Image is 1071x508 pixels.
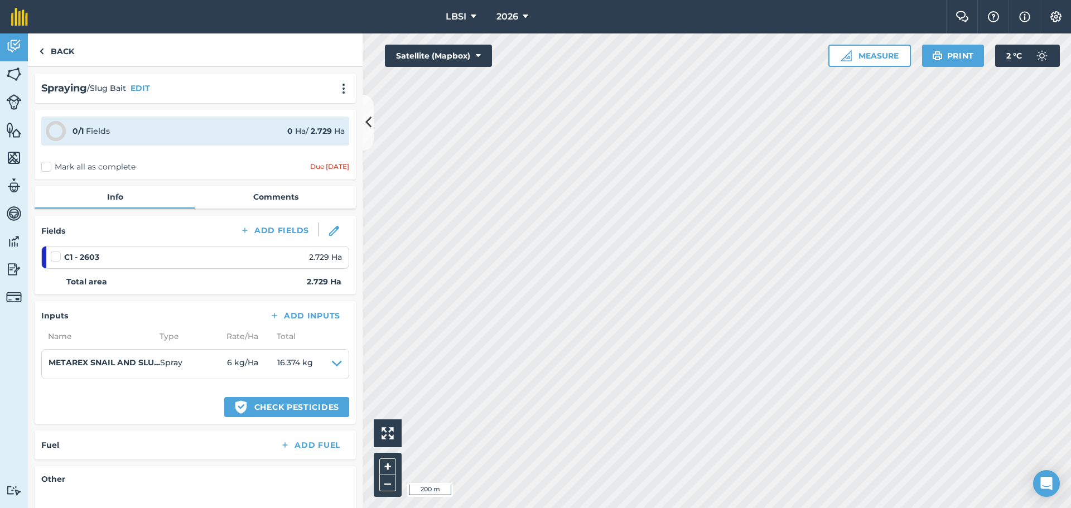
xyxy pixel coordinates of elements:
span: 2 ° C [1006,45,1022,67]
button: Add Inputs [260,308,349,323]
label: Mark all as complete [41,161,136,173]
a: Comments [195,186,356,207]
img: svg+xml;base64,PD94bWwgdmVyc2lvbj0iMS4wIiBlbmNvZGluZz0idXRmLTgiPz4KPCEtLSBHZW5lcmF0b3I6IEFkb2JlIE... [6,261,22,278]
button: 2 °C [995,45,1060,67]
strong: 2.729 Ha [307,275,341,288]
button: Add Fields [231,222,318,238]
div: Ha / Ha [287,125,345,137]
img: svg+xml;base64,PHN2ZyB4bWxucz0iaHR0cDovL3d3dy53My5vcmcvMjAwMC9zdmciIHdpZHRoPSI5IiBoZWlnaHQ9IjI0Ii... [39,45,44,58]
button: Check pesticides [224,397,349,417]
h4: Other [41,473,349,485]
button: EDIT [131,82,150,94]
h4: METAREX SNAIL AND SLUG BAIT [49,356,160,369]
button: Satellite (Mapbox) [385,45,492,67]
span: 6 kg / Ha [227,356,277,372]
img: svg+xml;base64,PHN2ZyB4bWxucz0iaHR0cDovL3d3dy53My5vcmcvMjAwMC9zdmciIHdpZHRoPSIxOSIgaGVpZ2h0PSIyNC... [932,49,943,62]
img: fieldmargin Logo [11,8,28,26]
span: Rate/ Ha [220,330,270,342]
img: svg+xml;base64,PHN2ZyB4bWxucz0iaHR0cDovL3d3dy53My5vcmcvMjAwMC9zdmciIHdpZHRoPSI1NiIgaGVpZ2h0PSI2MC... [6,66,22,83]
button: Print [922,45,985,67]
img: svg+xml;base64,PHN2ZyB4bWxucz0iaHR0cDovL3d3dy53My5vcmcvMjAwMC9zdmciIHdpZHRoPSI1NiIgaGVpZ2h0PSI2MC... [6,122,22,138]
img: svg+xml;base64,PHN2ZyB3aWR0aD0iMTgiIGhlaWdodD0iMTgiIHZpZXdCb3g9IjAgMCAxOCAxOCIgZmlsbD0ibm9uZSIgeG... [329,226,339,236]
h2: Spraying [41,80,87,96]
div: Fields [73,125,110,137]
button: Add Fuel [271,437,349,453]
img: svg+xml;base64,PHN2ZyB4bWxucz0iaHR0cDovL3d3dy53My5vcmcvMjAwMC9zdmciIHdpZHRoPSI1NiIgaGVpZ2h0PSI2MC... [6,149,22,166]
span: Spray [160,356,227,372]
strong: 2.729 [311,126,332,136]
span: / Slug Bait [87,82,126,94]
div: Open Intercom Messenger [1033,470,1060,497]
span: Total [270,330,296,342]
span: Name [41,330,153,342]
img: svg+xml;base64,PD94bWwgdmVyc2lvbj0iMS4wIiBlbmNvZGluZz0idXRmLTgiPz4KPCEtLSBHZW5lcmF0b3I6IEFkb2JlIE... [1031,45,1053,67]
img: A cog icon [1049,11,1063,22]
img: svg+xml;base64,PD94bWwgdmVyc2lvbj0iMS4wIiBlbmNvZGluZz0idXRmLTgiPz4KPCEtLSBHZW5lcmF0b3I6IEFkb2JlIE... [6,38,22,55]
h4: Inputs [41,309,68,322]
button: Measure [828,45,911,67]
span: 2.729 Ha [309,251,342,263]
img: svg+xml;base64,PD94bWwgdmVyc2lvbj0iMS4wIiBlbmNvZGluZz0idXRmLTgiPz4KPCEtLSBHZW5lcmF0b3I6IEFkb2JlIE... [6,205,22,222]
strong: 0 [287,126,293,136]
img: svg+xml;base64,PD94bWwgdmVyc2lvbj0iMS4wIiBlbmNvZGluZz0idXRmLTgiPz4KPCEtLSBHZW5lcmF0b3I6IEFkb2JlIE... [6,289,22,305]
strong: Total area [66,275,107,288]
strong: C1 - 2603 [64,251,99,263]
span: LBSI [446,10,466,23]
img: svg+xml;base64,PHN2ZyB4bWxucz0iaHR0cDovL3d3dy53My5vcmcvMjAwMC9zdmciIHdpZHRoPSIxNyIgaGVpZ2h0PSIxNy... [1019,10,1030,23]
button: + [379,458,396,475]
img: Two speech bubbles overlapping with the left bubble in the forefront [956,11,969,22]
h4: Fuel [41,439,59,451]
h4: Fields [41,225,65,237]
img: A question mark icon [987,11,1000,22]
span: Type [153,330,220,342]
img: svg+xml;base64,PD94bWwgdmVyc2lvbj0iMS4wIiBlbmNvZGluZz0idXRmLTgiPz4KPCEtLSBHZW5lcmF0b3I6IEFkb2JlIE... [6,485,22,496]
summary: METAREX SNAIL AND SLUG BAITSpray6 kg/Ha16.374 kg [49,356,342,372]
img: Four arrows, one pointing top left, one top right, one bottom right and the last bottom left [382,427,394,439]
span: 16.374 kg [277,356,313,372]
img: svg+xml;base64,PD94bWwgdmVyc2lvbj0iMS4wIiBlbmNvZGluZz0idXRmLTgiPz4KPCEtLSBHZW5lcmF0b3I6IEFkb2JlIE... [6,233,22,250]
div: Due [DATE] [310,162,349,171]
img: svg+xml;base64,PHN2ZyB4bWxucz0iaHR0cDovL3d3dy53My5vcmcvMjAwMC9zdmciIHdpZHRoPSIyMCIgaGVpZ2h0PSIyNC... [337,83,350,94]
a: Info [35,186,195,207]
span: 2026 [496,10,518,23]
img: svg+xml;base64,PD94bWwgdmVyc2lvbj0iMS4wIiBlbmNvZGluZz0idXRmLTgiPz4KPCEtLSBHZW5lcmF0b3I6IEFkb2JlIE... [6,177,22,194]
button: – [379,475,396,491]
img: svg+xml;base64,PD94bWwgdmVyc2lvbj0iMS4wIiBlbmNvZGluZz0idXRmLTgiPz4KPCEtLSBHZW5lcmF0b3I6IEFkb2JlIE... [6,94,22,110]
a: Back [28,33,85,66]
strong: 0 / 1 [73,126,84,136]
img: Ruler icon [841,50,852,61]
